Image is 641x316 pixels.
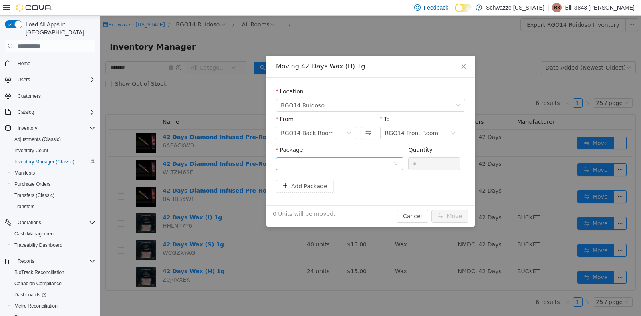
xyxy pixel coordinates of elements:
[181,111,234,123] div: RGO14 Back Room
[8,134,99,145] button: Adjustments (Classic)
[11,279,95,288] span: Canadian Compliance
[8,156,99,167] button: Inventory Manager (Classic)
[8,167,99,179] button: Manifests
[18,258,34,264] span: Reports
[552,3,562,12] div: Bill-3843 Thompson
[11,157,95,167] span: Inventory Manager (Classic)
[14,147,48,154] span: Inventory Count
[14,269,65,276] span: BioTrack Reconciliation
[18,60,30,67] span: Home
[14,303,58,309] span: Metrc Reconciliation
[352,40,375,62] button: Close
[14,256,95,266] span: Reports
[14,181,51,187] span: Purchase Orders
[11,179,54,189] a: Purchase Orders
[14,159,75,165] span: Inventory Manager (Classic)
[11,279,65,288] a: Canadian Compliance
[455,4,472,12] input: Dark Mode
[14,107,95,117] span: Catalog
[296,194,328,207] button: Cancel
[11,191,95,200] span: Transfers (Classic)
[8,201,99,212] button: Transfers
[11,135,64,144] a: Adjustments (Classic)
[173,194,235,203] span: 0 Units will be moved.
[11,268,68,277] a: BioTrack Reconciliation
[2,107,99,118] button: Catalog
[14,203,34,210] span: Transfers
[11,191,58,200] a: Transfers (Classic)
[14,231,55,237] span: Cash Management
[554,3,560,12] span: B3
[548,3,549,12] p: |
[14,58,95,68] span: Home
[176,72,204,79] label: Location
[18,93,41,99] span: Customers
[8,228,99,240] button: Cash Management
[14,170,35,176] span: Manifests
[8,267,99,278] button: BioTrack Reconciliation
[8,278,99,289] button: Canadian Compliance
[176,46,365,55] div: Moving 42 Days Wax (H) 1g
[280,100,290,107] label: To
[8,190,99,201] button: Transfers (Classic)
[14,218,44,227] button: Operations
[14,91,44,101] a: Customers
[14,280,62,287] span: Canadian Compliance
[176,131,203,137] label: Package
[8,289,99,300] a: Dashboards
[11,268,95,277] span: BioTrack Reconciliation
[14,136,61,143] span: Adjustments (Classic)
[14,91,95,101] span: Customers
[285,111,339,123] div: RGO14 Front Room
[351,115,355,121] i: icon: down
[176,164,234,177] button: icon: plusAdd Package
[22,20,95,36] span: Load All Apps in [GEOGRAPHIC_DATA]
[2,57,99,69] button: Home
[14,75,95,85] span: Users
[18,109,34,115] span: Catalog
[14,242,62,248] span: Traceabilty Dashboard
[11,179,95,189] span: Purchase Orders
[11,240,66,250] a: Traceabilty Dashboard
[14,256,38,266] button: Reports
[18,76,30,83] span: Users
[11,146,52,155] a: Inventory Count
[486,3,544,12] p: Schwazze [US_STATE]
[11,202,95,211] span: Transfers
[18,125,37,131] span: Inventory
[2,74,99,85] button: Users
[11,157,78,167] a: Inventory Manager (Classic)
[2,256,99,267] button: Reports
[14,107,37,117] button: Catalog
[11,135,95,144] span: Adjustments (Classic)
[11,146,95,155] span: Inventory Count
[176,100,194,107] label: From
[8,179,99,190] button: Purchase Orders
[14,192,54,199] span: Transfers (Classic)
[2,123,99,134] button: Inventory
[8,145,99,156] button: Inventory Count
[18,219,41,226] span: Operations
[11,240,95,250] span: Traceabilty Dashboard
[181,84,224,96] span: RGO14 Ruidoso
[424,4,448,12] span: Feedback
[331,194,368,207] button: icon: swapMove
[11,290,95,300] span: Dashboards
[14,59,34,68] a: Home
[14,123,95,133] span: Inventory
[355,87,360,93] i: icon: down
[360,48,367,54] i: icon: close
[14,75,33,85] button: Users
[8,300,99,312] button: Metrc Reconciliation
[11,168,38,178] a: Manifests
[2,217,99,228] button: Operations
[308,131,333,137] label: Quantity
[11,168,95,178] span: Manifests
[11,301,61,311] a: Metrc Reconciliation
[14,218,95,227] span: Operations
[14,292,46,298] span: Dashboards
[565,3,635,12] p: Bill-3843 [PERSON_NAME]
[16,4,52,12] img: Cova
[294,146,298,151] i: icon: down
